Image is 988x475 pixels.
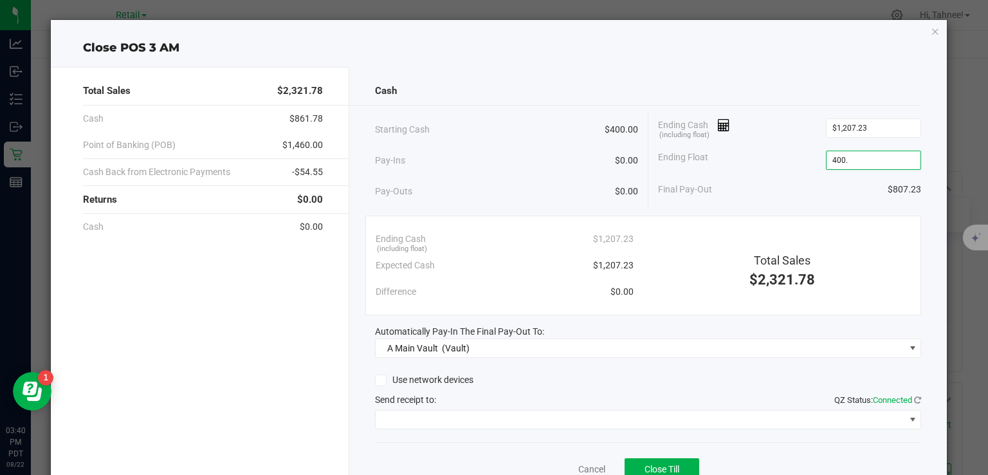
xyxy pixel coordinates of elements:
[375,326,544,337] span: Automatically Pay-In The Final Pay-Out To:
[442,343,470,353] span: (Vault)
[297,192,323,207] span: $0.00
[277,84,323,98] span: $2,321.78
[38,370,53,386] iframe: Resource center unread badge
[754,254,810,267] span: Total Sales
[376,259,435,272] span: Expected Cash
[658,118,730,138] span: Ending Cash
[645,464,679,474] span: Close Till
[83,84,131,98] span: Total Sales
[610,285,634,299] span: $0.00
[658,183,712,196] span: Final Pay-Out
[83,186,324,214] div: Returns
[605,123,638,136] span: $400.00
[375,395,436,405] span: Send receipt to:
[375,373,473,387] label: Use network devices
[375,123,430,136] span: Starting Cash
[615,185,638,198] span: $0.00
[292,165,323,179] span: -$54.55
[377,244,427,255] span: (including float)
[83,112,104,126] span: Cash
[593,232,634,246] span: $1,207.23
[376,285,416,299] span: Difference
[282,138,323,152] span: $1,460.00
[658,151,708,170] span: Ending Float
[289,112,323,126] span: $861.78
[83,220,104,234] span: Cash
[593,259,634,272] span: $1,207.23
[83,165,230,179] span: Cash Back from Electronic Payments
[83,138,176,152] span: Point of Banking (POB)
[659,130,709,141] span: (including float)
[375,84,397,98] span: Cash
[749,272,815,288] span: $2,321.78
[375,154,405,167] span: Pay-Ins
[888,183,921,196] span: $807.23
[13,372,51,411] iframe: Resource center
[615,154,638,167] span: $0.00
[387,343,438,353] span: A Main Vault
[51,39,947,57] div: Close POS 3 AM
[873,395,912,405] span: Connected
[300,220,323,234] span: $0.00
[376,232,426,246] span: Ending Cash
[375,185,412,198] span: Pay-Outs
[834,395,921,405] span: QZ Status:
